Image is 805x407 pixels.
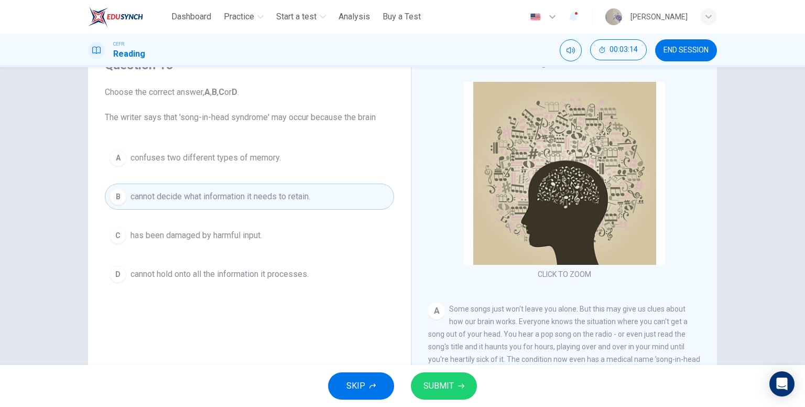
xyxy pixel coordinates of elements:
[219,87,224,97] b: C
[110,227,126,244] div: C
[105,145,394,171] button: Aconfuses two different types of memory.
[655,39,717,61] button: END SESSION
[212,87,217,97] b: B
[428,305,700,376] span: Some songs just won't leave you alone. But this may give us clues about how our brain works. Ever...
[272,7,330,26] button: Start a test
[411,372,477,400] button: SUBMIT
[105,261,394,287] button: Dcannot hold onto all the information it processes.
[110,188,126,205] div: B
[383,10,421,23] span: Buy a Test
[529,13,542,21] img: en
[220,7,268,26] button: Practice
[663,46,709,55] span: END SESSION
[232,87,237,97] b: D
[334,7,374,26] button: Analysis
[88,6,143,27] img: ELTC logo
[105,184,394,210] button: Bcannot decide what information it needs to retain.
[130,268,309,281] span: cannot hold onto all the information it processes.
[113,48,145,60] h1: Reading
[630,10,688,23] div: [PERSON_NAME]
[560,39,582,61] div: Mute
[130,229,262,242] span: has been damaged by harmful input.
[769,371,795,397] div: Open Intercom Messenger
[105,222,394,249] button: Chas been damaged by harmful input.
[610,46,638,54] span: 00:03:14
[428,303,445,319] div: A
[167,7,215,26] button: Dashboard
[339,10,370,23] span: Analysis
[224,10,254,23] span: Practice
[328,372,394,400] button: SKIP
[378,7,425,26] button: Buy a Test
[113,40,124,48] span: CEFR
[130,190,310,203] span: cannot decide what information it needs to retain.
[130,152,281,164] span: confuses two different types of memory.
[276,10,317,23] span: Start a test
[204,87,210,97] b: A
[590,39,647,61] div: Hide
[88,6,167,27] a: ELTC logo
[605,8,622,25] img: Profile picture
[171,10,211,23] span: Dashboard
[110,266,126,283] div: D
[105,86,394,124] span: Choose the correct answer, , , or . The writer says that 'song-in-head syndrome' may occur becaus...
[346,379,365,393] span: SKIP
[590,39,647,60] button: 00:03:14
[110,149,126,166] div: A
[423,379,454,393] span: SUBMIT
